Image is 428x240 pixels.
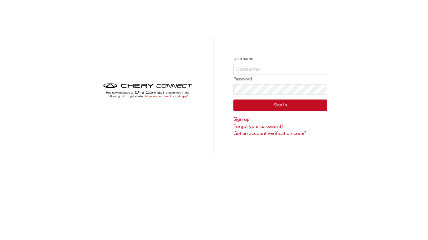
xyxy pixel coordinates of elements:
[101,81,195,100] img: cheryconnect
[233,64,327,74] input: Username
[233,100,327,111] button: Sign In
[233,55,327,63] label: Username
[233,116,327,123] a: Sign up
[233,75,327,83] label: Password
[233,130,327,137] a: Got an account verification code?
[233,123,327,130] a: Forgot your password?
